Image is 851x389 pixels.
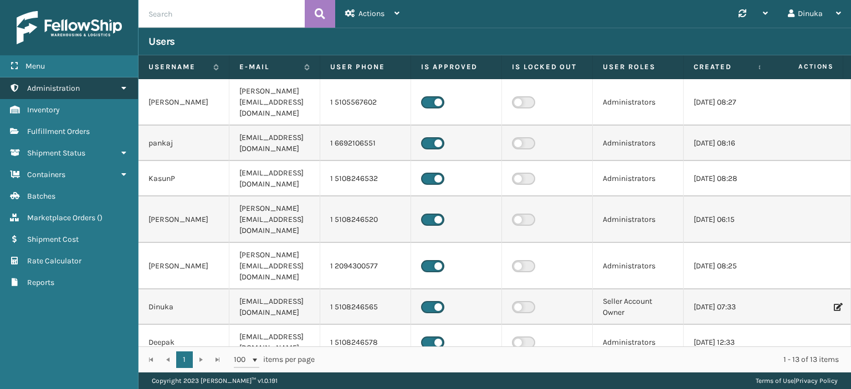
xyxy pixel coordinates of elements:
[229,79,320,126] td: [PERSON_NAME][EMAIL_ADDRESS][DOMAIN_NAME]
[139,325,229,360] td: Deepak
[593,161,684,196] td: Administrators
[763,58,840,76] span: Actions
[593,79,684,126] td: Administrators
[358,9,385,18] span: Actions
[139,196,229,243] td: [PERSON_NAME]
[27,127,90,136] span: Fulfillment Orders
[320,196,411,243] td: 1 5108246520
[330,354,839,365] div: 1 - 13 of 13 items
[27,105,60,115] span: Inventory
[330,62,401,72] label: User phone
[593,325,684,360] td: Administrators
[25,61,45,71] span: Menu
[234,351,315,368] span: items per page
[27,148,85,158] span: Shipment Status
[97,213,102,222] span: ( )
[320,79,411,126] td: 1 5105567602
[593,196,684,243] td: Administrators
[229,325,320,360] td: [EMAIL_ADDRESS][DOMAIN_NAME]
[320,325,411,360] td: 1 5108246578
[148,35,175,48] h3: Users
[796,377,838,385] a: Privacy Policy
[320,289,411,325] td: 1 5108246565
[684,243,775,289] td: [DATE] 08:25
[27,213,95,222] span: Marketplace Orders
[229,196,320,243] td: [PERSON_NAME][EMAIL_ADDRESS][DOMAIN_NAME]
[320,126,411,161] td: 1 6692106551
[834,303,840,311] i: Edit
[684,196,775,243] td: [DATE] 06:15
[27,256,81,266] span: Rate Calculator
[139,289,229,325] td: Dinuka
[27,278,54,287] span: Reports
[27,84,80,93] span: Administration
[139,126,229,161] td: pankaj
[320,161,411,196] td: 1 5108246532
[139,79,229,126] td: [PERSON_NAME]
[593,126,684,161] td: Administrators
[684,79,775,126] td: [DATE] 08:27
[139,243,229,289] td: [PERSON_NAME]
[756,377,794,385] a: Terms of Use
[603,62,673,72] label: User Roles
[17,11,122,44] img: logo
[27,235,79,244] span: Shipment Cost
[320,243,411,289] td: 1 2094300577
[684,161,775,196] td: [DATE] 08:28
[229,243,320,289] td: [PERSON_NAME][EMAIL_ADDRESS][DOMAIN_NAME]
[684,126,775,161] td: [DATE] 08:16
[756,372,838,389] div: |
[694,62,753,72] label: Created
[139,161,229,196] td: KasunP
[27,170,65,179] span: Containers
[684,289,775,325] td: [DATE] 07:33
[234,354,250,365] span: 100
[684,325,775,360] td: [DATE] 12:33
[593,289,684,325] td: Seller Account Owner
[229,161,320,196] td: [EMAIL_ADDRESS][DOMAIN_NAME]
[152,372,278,389] p: Copyright 2023 [PERSON_NAME]™ v 1.0.191
[421,62,491,72] label: Is Approved
[229,126,320,161] td: [EMAIL_ADDRESS][DOMAIN_NAME]
[27,191,55,201] span: Batches
[239,62,299,72] label: E-mail
[512,62,582,72] label: Is Locked Out
[148,62,208,72] label: Username
[229,289,320,325] td: [EMAIL_ADDRESS][DOMAIN_NAME]
[176,351,193,368] a: 1
[593,243,684,289] td: Administrators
